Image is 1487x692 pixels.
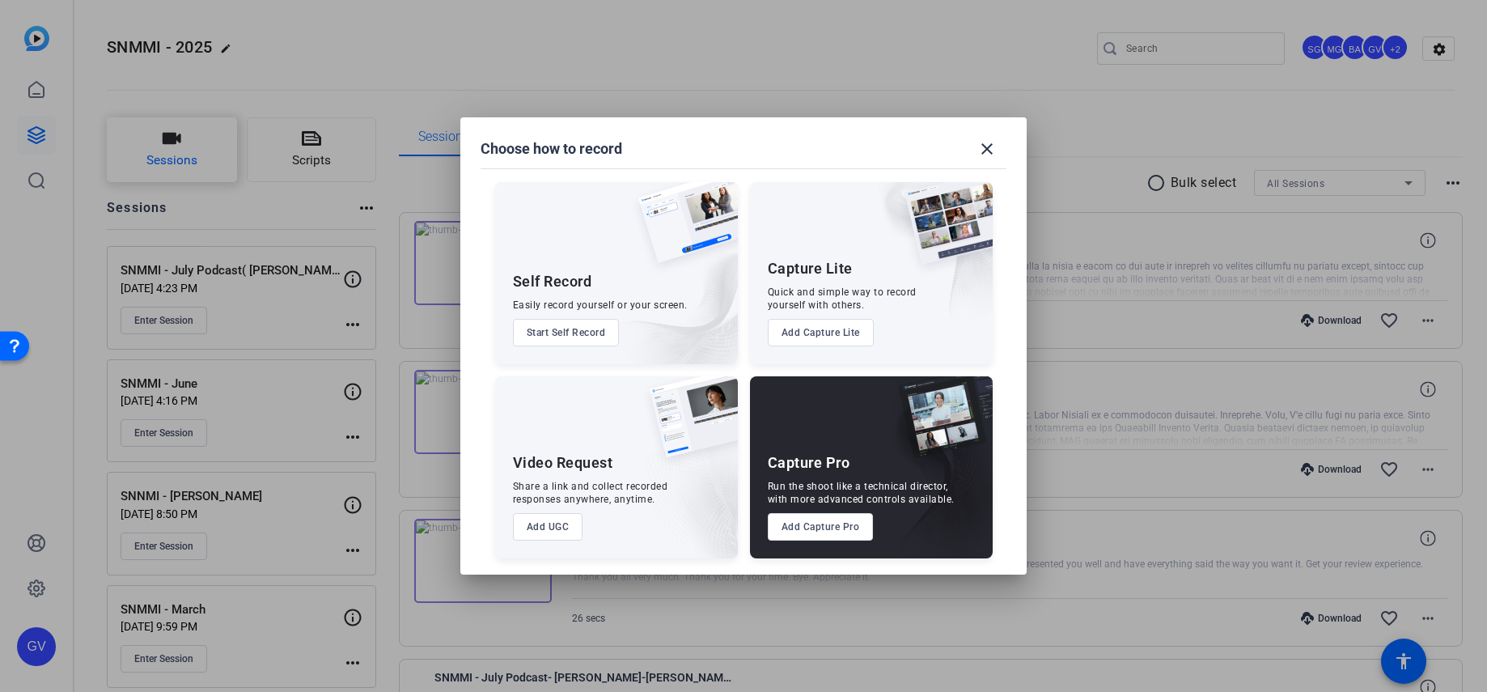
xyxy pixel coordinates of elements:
div: Share a link and collect recorded responses anywhere, anytime. [513,480,668,506]
div: Capture Pro [768,453,850,473]
div: Quick and simple way to record yourself with others. [768,286,917,312]
img: capture-lite.png [892,182,993,281]
div: Easily record yourself or your screen. [513,299,688,312]
button: Add Capture Lite [768,319,874,346]
img: embarkstudio-ugc-content.png [644,427,738,558]
button: Start Self Record [513,319,620,346]
mat-icon: close [977,139,997,159]
img: self-record.png [626,182,738,279]
div: Self Record [513,272,592,291]
img: ugc-content.png [638,376,738,474]
button: Add Capture Pro [768,513,874,541]
img: embarkstudio-capture-lite.png [848,182,993,344]
img: embarkstudio-capture-pro.png [873,397,993,558]
div: Run the shoot like a technical director, with more advanced controls available. [768,480,955,506]
div: Video Request [513,453,613,473]
img: capture-pro.png [886,376,993,475]
button: Add UGC [513,513,583,541]
div: Capture Lite [768,259,853,278]
img: embarkstudio-self-record.png [597,217,738,364]
h1: Choose how to record [481,139,622,159]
